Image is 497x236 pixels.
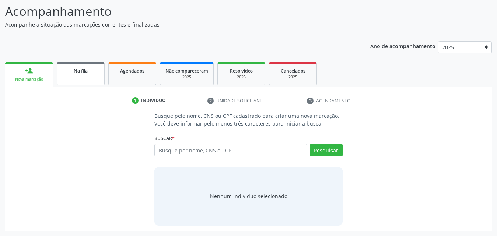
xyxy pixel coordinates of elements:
label: Buscar [154,133,175,144]
div: person_add [25,67,33,75]
input: Busque por nome, CNS ou CPF [154,144,307,156]
div: Nova marcação [10,77,48,82]
span: Na fila [74,68,88,74]
span: Agendados [120,68,144,74]
button: Pesquisar [310,144,343,156]
span: Não compareceram [165,68,208,74]
div: Nenhum indivíduo selecionado [210,192,287,200]
div: 2025 [223,74,260,80]
p: Acompanhamento [5,2,346,21]
span: Resolvidos [230,68,253,74]
p: Busque pelo nome, CNS ou CPF cadastrado para criar uma nova marcação. Você deve informar pelo men... [154,112,343,127]
p: Ano de acompanhamento [370,41,435,50]
div: 2025 [165,74,208,80]
div: 1 [132,97,139,104]
div: 2025 [274,74,311,80]
div: Indivíduo [141,97,166,104]
p: Acompanhe a situação das marcações correntes e finalizadas [5,21,346,28]
span: Cancelados [281,68,305,74]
